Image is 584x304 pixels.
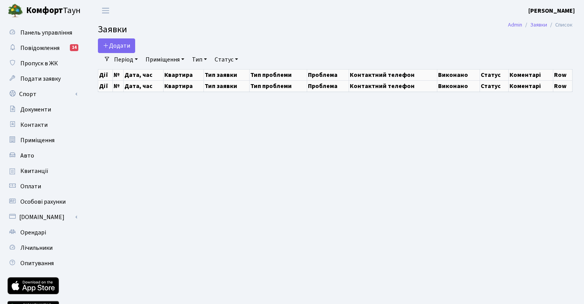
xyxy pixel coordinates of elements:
[4,194,81,209] a: Особові рахунки
[4,71,81,86] a: Подати заявку
[98,38,135,53] a: Додати
[111,53,141,66] a: Період
[4,102,81,117] a: Документи
[8,3,23,18] img: logo.png
[249,69,307,80] th: Тип проблеми
[203,80,249,91] th: Тип заявки
[349,69,437,80] th: Контактний телефон
[4,133,81,148] a: Приміщення
[103,42,130,50] span: Додати
[20,75,61,83] span: Подати заявку
[307,80,349,91] th: Проблема
[509,69,553,80] th: Коментарі
[4,163,81,179] a: Квитанції
[98,69,113,80] th: Дії
[547,21,572,29] li: Список
[20,121,48,129] span: Контакти
[4,25,81,40] a: Панель управління
[509,80,553,91] th: Коментарі
[212,53,241,66] a: Статус
[20,198,66,206] span: Особові рахунки
[4,117,81,133] a: Контакти
[26,4,63,17] b: Комфорт
[4,256,81,271] a: Опитування
[508,21,522,29] a: Admin
[528,6,575,15] a: [PERSON_NAME]
[20,44,60,52] span: Повідомлення
[96,4,115,17] button: Переключити навігацію
[113,69,124,80] th: №
[4,40,81,56] a: Повідомлення14
[530,21,547,29] a: Заявки
[4,179,81,194] a: Оплати
[70,44,78,51] div: 14
[480,69,509,80] th: Статус
[163,69,203,80] th: Квартира
[163,80,203,91] th: Квартира
[20,167,48,175] span: Квитанції
[20,151,34,160] span: Авто
[4,56,81,71] a: Пропуск в ЖК
[20,228,46,237] span: Орендарі
[4,86,81,102] a: Спорт
[437,80,480,91] th: Виконано
[4,209,81,225] a: [DOMAIN_NAME]
[142,53,187,66] a: Приміщення
[4,148,81,163] a: Авто
[20,105,51,114] span: Документи
[249,80,307,91] th: Тип проблеми
[20,136,55,145] span: Приміщення
[480,80,509,91] th: Статус
[4,240,81,256] a: Лічильники
[20,259,54,267] span: Опитування
[4,225,81,240] a: Орендарі
[98,80,113,91] th: Дії
[124,80,163,91] th: Дата, час
[20,28,72,37] span: Панель управління
[553,80,572,91] th: Row
[113,80,124,91] th: №
[98,23,127,36] span: Заявки
[189,53,210,66] a: Тип
[20,244,53,252] span: Лічильники
[553,69,572,80] th: Row
[307,69,349,80] th: Проблема
[528,7,575,15] b: [PERSON_NAME]
[203,69,249,80] th: Тип заявки
[124,69,163,80] th: Дата, час
[20,182,41,191] span: Оплати
[496,17,584,33] nav: breadcrumb
[20,59,58,68] span: Пропуск в ЖК
[26,4,81,17] span: Таун
[349,80,437,91] th: Контактний телефон
[437,69,480,80] th: Виконано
